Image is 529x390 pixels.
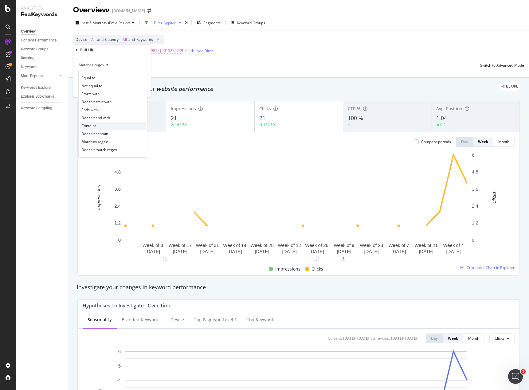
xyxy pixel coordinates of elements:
span: Clicks [259,106,271,111]
span: Clicks [495,336,504,341]
div: Keyword Groups [21,46,48,53]
div: More Reports [21,73,43,79]
span: Country [105,37,119,42]
button: Month [493,137,515,147]
text: 0 [472,237,474,243]
div: legacy label [499,82,520,91]
div: 162.5% [175,122,187,127]
span: Avg. Position [436,106,462,111]
button: Week [473,137,493,147]
div: Keyword Sampling [21,105,52,111]
a: Keywords [21,64,64,70]
text: Week of 23 [360,243,383,248]
text: Week of 4 [443,243,464,248]
text: Clicks [492,191,497,203]
div: Month [498,139,509,144]
span: 1 [521,369,526,374]
span: Keywords [136,37,153,42]
text: 0 [118,237,121,243]
text: Week of 3 [143,243,163,248]
div: Compare periods [421,139,451,144]
span: Impressions [275,265,300,273]
img: Equal [348,124,350,126]
div: Device [170,317,184,323]
text: 1.2 [114,220,121,225]
button: Last 6 MonthsvsPrev. Period [73,18,137,28]
span: = [88,37,90,42]
text: [DATE] [419,249,433,254]
span: and [128,37,135,42]
div: 162.5% [263,122,276,127]
span: Doesn't contain [81,131,108,136]
text: Week of 7 [388,243,409,248]
span: Clicks [312,265,323,273]
text: 4.8 [114,169,121,174]
text: [DATE] [337,249,351,254]
text: Week of 26 [305,243,328,248]
div: Keywords [21,64,37,70]
div: Seasonality [88,317,112,323]
span: Matches regex [81,139,108,144]
div: Switch to Advanced Mode [480,63,524,68]
text: Impressions [96,185,101,210]
a: Keyword Groups [21,46,64,53]
text: Week of 21 [414,243,438,248]
text: 2.4 [472,203,478,209]
div: 1 [314,256,319,261]
span: Not equal to [81,83,102,88]
svg: A chart. [83,152,510,258]
div: Full URL [80,47,96,53]
div: Analytics [21,5,63,11]
div: Month [468,336,479,341]
div: [DATE] - [DATE] [391,336,417,341]
a: Ranking [21,55,64,61]
span: Doesn't match regex [81,147,117,152]
span: Segments [203,20,221,25]
div: Day [461,139,468,144]
text: [DATE] [255,249,269,254]
a: More Reports [21,73,57,79]
span: Contains [81,123,96,128]
span: All [123,35,127,44]
button: Day [426,333,443,343]
text: Week of 14 [223,243,246,248]
a: Customize Chart in Explorer [460,265,515,270]
div: vs Previous : [370,336,390,341]
span: Doesn't start with [81,99,112,104]
button: Keyword Groups [228,18,268,28]
text: Week of 17 [168,243,192,248]
span: Device [76,37,87,42]
span: 21 [259,114,265,122]
div: Overview [21,28,36,35]
span: Equal to [81,75,95,80]
button: Clicks [489,333,515,343]
button: Week [443,333,463,343]
div: 1 [163,256,168,261]
button: Add Filter [188,47,213,54]
span: = [154,37,156,42]
span: Doesn't end with [81,115,110,120]
text: 6 [118,349,121,354]
button: Day [456,137,473,147]
text: 4.8 [472,169,478,174]
div: Investigate your changes in keyword performance [77,283,520,291]
span: Ends with [81,107,98,112]
span: and [97,37,104,42]
a: Keyword Sampling [21,105,64,111]
text: Week of 28 [250,243,274,248]
text: [DATE] [228,249,242,254]
a: Keywords Explorer [21,84,64,91]
text: [DATE] [200,249,215,254]
span: Customize Chart in Explorer [467,265,515,270]
iframe: Intercom live chat [508,369,523,384]
a: Explorer Bookmarks [21,93,64,100]
span: Starts with [81,91,100,96]
div: Add Filter [197,48,213,53]
div: Branded Keywords [122,317,161,323]
div: Top pagetype Level 1 [194,317,237,323]
text: [DATE] [391,249,406,254]
span: By URL [506,84,518,88]
text: Week of 9 [334,243,354,248]
div: 0.2 [440,122,445,127]
text: 6 [472,152,474,158]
